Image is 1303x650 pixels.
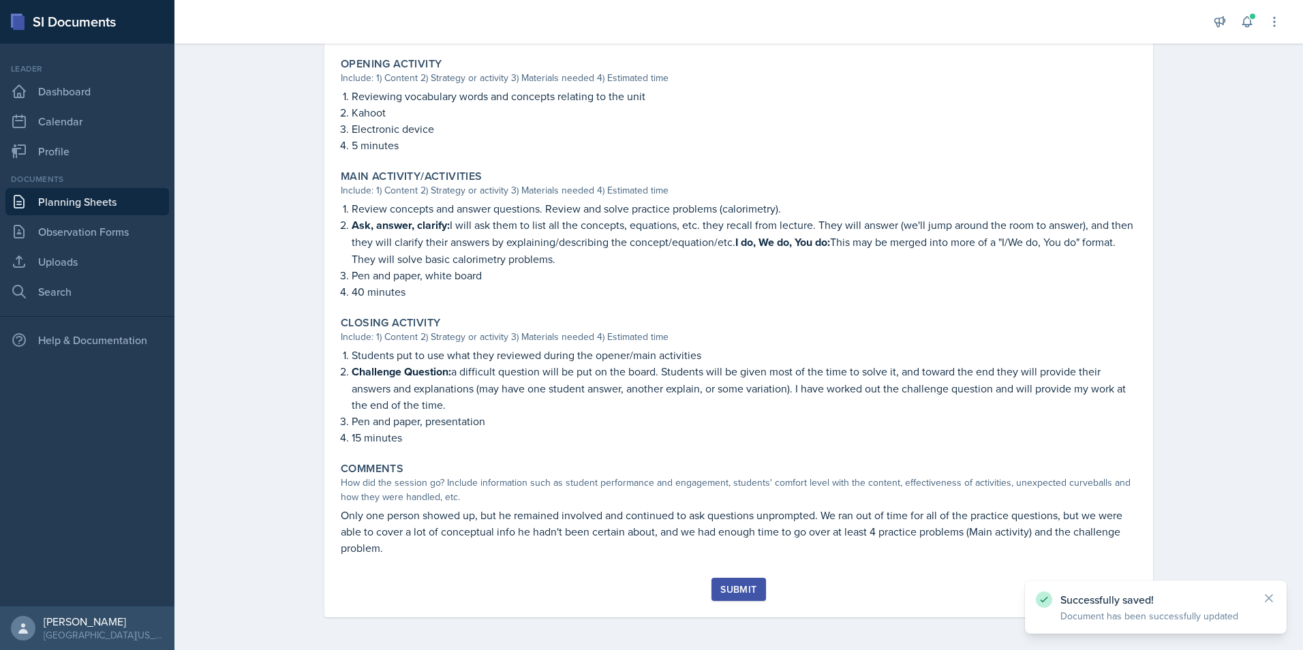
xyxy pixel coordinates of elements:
[5,78,169,105] a: Dashboard
[720,584,756,595] div: Submit
[44,628,164,642] div: [GEOGRAPHIC_DATA][US_STATE] in [GEOGRAPHIC_DATA]
[5,138,169,165] a: Profile
[352,429,1137,446] p: 15 minutes
[341,330,1137,344] div: Include: 1) Content 2) Strategy or activity 3) Materials needed 4) Estimated time
[352,121,1137,137] p: Electronic device
[1060,609,1251,623] p: Document has been successfully updated
[341,476,1137,504] div: How did the session go? Include information such as student performance and engagement, students'...
[352,200,1137,217] p: Review concepts and answer questions. Review and solve practice problems (calorimetry).
[735,234,830,250] strong: I do, We do, You do:
[341,316,440,330] label: Closing Activity
[352,283,1137,300] p: 40 minutes
[352,347,1137,363] p: Students put to use what they reviewed during the opener/main activities
[341,71,1137,85] div: Include: 1) Content 2) Strategy or activity 3) Materials needed 4) Estimated time
[352,217,1137,267] p: I will ask them to list all the concepts, equations, etc. they recall from lecture. They will ans...
[341,507,1137,556] p: Only one person showed up, but he remained involved and continued to ask questions unprompted. We...
[5,63,169,75] div: Leader
[341,462,403,476] label: Comments
[5,188,169,215] a: Planning Sheets
[352,267,1137,283] p: Pen and paper, white board
[5,248,169,275] a: Uploads
[341,183,1137,198] div: Include: 1) Content 2) Strategy or activity 3) Materials needed 4) Estimated time
[352,217,450,233] strong: Ask, answer, clarify:
[5,218,169,245] a: Observation Forms
[341,170,482,183] label: Main Activity/Activities
[352,413,1137,429] p: Pen and paper, presentation
[5,173,169,185] div: Documents
[5,326,169,354] div: Help & Documentation
[352,363,1137,413] p: a difficult question will be put on the board. Students will be given most of the time to solve i...
[352,137,1137,153] p: 5 minutes
[352,364,451,380] strong: Challenge Question:
[341,57,442,71] label: Opening Activity
[44,615,164,628] div: [PERSON_NAME]
[352,88,1137,104] p: Reviewing vocabulary words and concepts relating to the unit
[352,104,1137,121] p: Kahoot
[5,108,169,135] a: Calendar
[5,278,169,305] a: Search
[711,578,765,601] button: Submit
[1060,593,1251,606] p: Successfully saved!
